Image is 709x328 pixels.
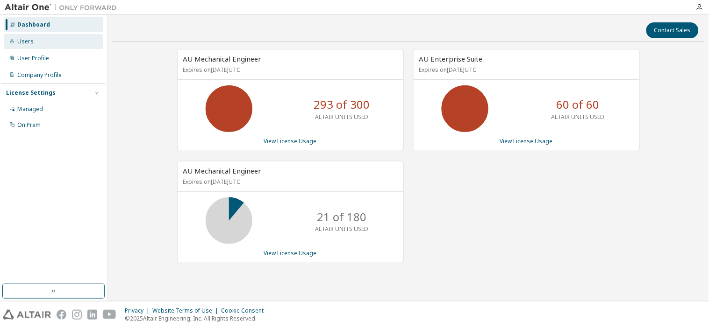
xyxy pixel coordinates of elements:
[183,66,395,74] p: Expires on [DATE] UTC
[183,54,262,63] span: AU Mechanical Engineer
[17,71,62,79] div: Company Profile
[419,54,483,63] span: AU Enterprise Suite
[87,310,97,320] img: linkedin.svg
[5,3,122,12] img: Altair One
[314,97,370,112] p: 293 of 300
[183,178,395,186] p: Expires on [DATE] UTC
[17,21,50,28] div: Dashboard
[317,209,367,225] p: 21 of 180
[17,55,49,62] div: User Profile
[152,307,221,314] div: Website Terms of Use
[17,121,41,129] div: On Prem
[125,314,269,322] p: © 2025 Altair Engineering, Inc. All Rights Reserved.
[500,137,553,145] a: View License Usage
[72,310,82,320] img: instagram.svg
[264,249,317,257] a: View License Usage
[646,22,699,38] button: Contact Sales
[103,310,116,320] img: youtube.svg
[419,66,631,74] p: Expires on [DATE] UTC
[57,310,66,320] img: facebook.svg
[3,310,51,320] img: altair_logo.svg
[6,89,56,97] div: License Settings
[557,97,600,112] p: 60 of 60
[17,38,34,45] div: Users
[551,113,605,121] p: ALTAIR UNITS USED
[221,307,269,314] div: Cookie Consent
[183,166,262,175] span: AU Mechanical Engineer
[125,307,152,314] div: Privacy
[315,113,369,121] p: ALTAIR UNITS USED
[315,225,369,233] p: ALTAIR UNITS USED
[264,137,317,145] a: View License Usage
[17,105,43,113] div: Managed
